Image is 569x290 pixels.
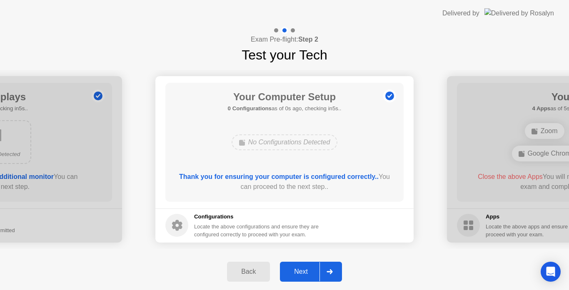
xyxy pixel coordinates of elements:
b: Step 2 [298,36,318,43]
div: Open Intercom Messenger [541,262,561,282]
h5: as of 0s ago, checking in5s.. [228,104,342,113]
div: Back [230,268,267,275]
h4: Exam Pre-flight: [251,35,318,45]
div: No Configurations Detected [232,134,338,150]
div: Next [282,268,319,275]
b: 0 Configurations [228,105,272,112]
b: Thank you for ensuring your computer is configured correctly.. [179,173,379,180]
h5: Configurations [194,213,320,221]
div: Locate the above configurations and ensure they are configured correctly to proceed with your exam. [194,223,320,238]
div: Delivered by [442,8,479,18]
div: You can proceed to the next step.. [177,172,392,192]
img: Delivered by Rosalyn [484,8,554,18]
h1: Test your Tech [242,45,327,65]
h1: Your Computer Setup [228,89,342,104]
button: Next [280,262,342,282]
button: Back [227,262,270,282]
